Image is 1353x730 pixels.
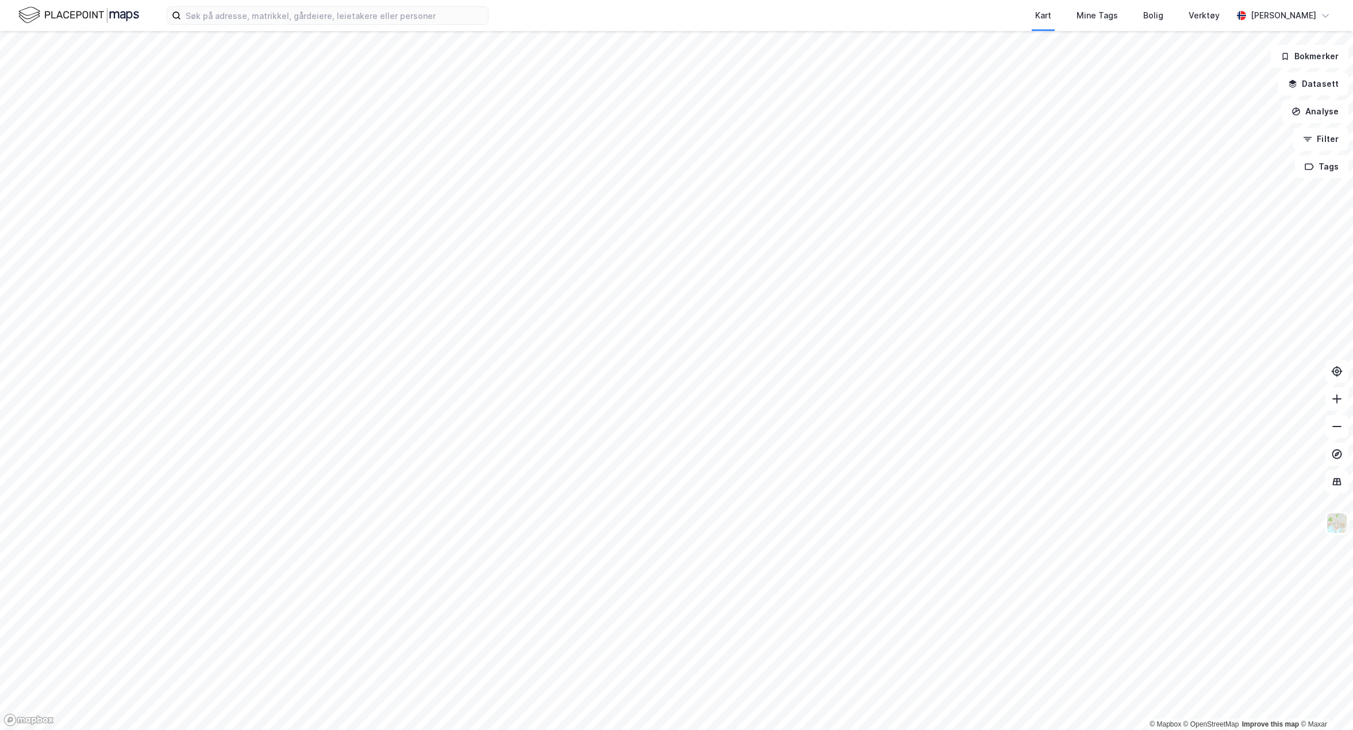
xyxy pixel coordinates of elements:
[1295,155,1348,178] button: Tags
[3,713,54,727] a: Mapbox homepage
[1035,9,1051,22] div: Kart
[1150,720,1181,728] a: Mapbox
[1271,45,1348,68] button: Bokmerker
[1296,675,1353,730] iframe: Chat Widget
[18,5,139,25] img: logo.f888ab2527a4732fd821a326f86c7f29.svg
[1242,720,1299,728] a: Improve this map
[1077,9,1118,22] div: Mine Tags
[181,7,488,24] input: Søk på adresse, matrikkel, gårdeiere, leietakere eller personer
[1251,9,1316,22] div: [PERSON_NAME]
[1189,9,1220,22] div: Verktøy
[1183,720,1239,728] a: OpenStreetMap
[1282,100,1348,123] button: Analyse
[1278,72,1348,95] button: Datasett
[1143,9,1163,22] div: Bolig
[1293,128,1348,151] button: Filter
[1326,512,1348,534] img: Z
